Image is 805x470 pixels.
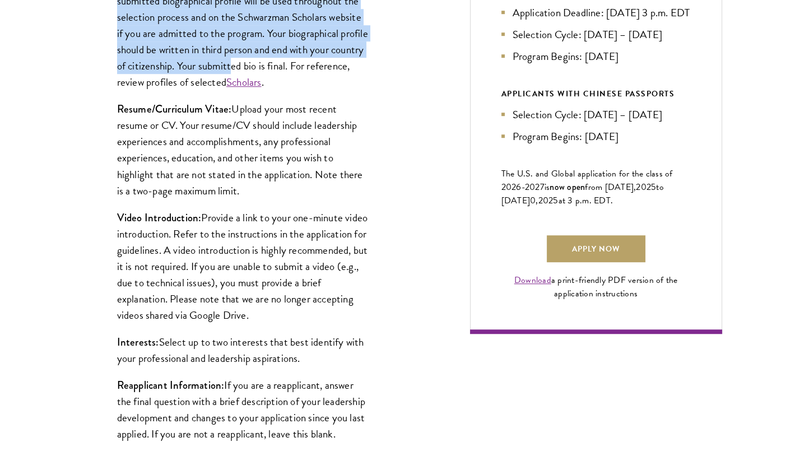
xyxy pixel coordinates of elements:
[553,194,558,207] span: 5
[540,180,545,194] span: 7
[117,334,159,350] strong: Interests:
[501,87,691,101] div: APPLICANTS WITH CHINESE PASSPORTS
[585,180,636,194] span: from [DATE],
[651,180,656,194] span: 5
[559,194,613,207] span: at 3 p.m. EDT.
[117,378,225,393] strong: Reapplicant Information:
[545,180,550,194] span: is
[117,101,369,198] p: Upload your most recent resume or CV. Your resume/CV should include leadership experiences and ac...
[226,74,262,90] a: Scholars
[522,180,540,194] span: -202
[547,235,645,262] a: Apply Now
[117,210,202,225] strong: Video Introduction:
[501,106,691,123] li: Selection Cycle: [DATE] – [DATE]
[117,101,232,117] strong: Resume/Curriculum Vitae:
[501,180,664,207] span: to [DATE]
[538,194,553,207] span: 202
[530,194,536,207] span: 0
[516,180,521,194] span: 6
[636,180,651,194] span: 202
[501,167,673,194] span: The U.S. and Global application for the class of 202
[501,48,691,64] li: Program Begins: [DATE]
[514,273,551,287] a: Download
[117,334,369,366] p: Select up to two interests that best identify with your professional and leadership aspirations.
[501,128,691,145] li: Program Begins: [DATE]
[501,273,691,300] div: a print-friendly PDF version of the application instructions
[501,26,691,43] li: Selection Cycle: [DATE] – [DATE]
[550,180,585,193] span: now open
[117,210,369,323] p: Provide a link to your one-minute video introduction. Refer to the instructions in the applicatio...
[501,4,691,21] li: Application Deadline: [DATE] 3 p.m. EDT
[117,377,369,442] p: If you are a reapplicant, answer the final question with a brief description of your leadership d...
[536,194,538,207] span: ,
